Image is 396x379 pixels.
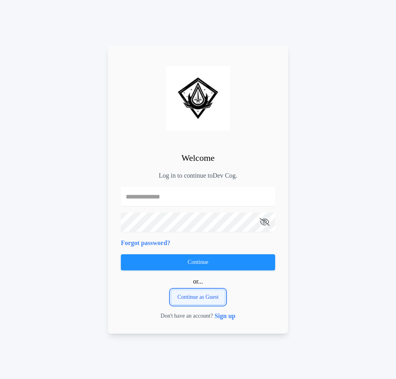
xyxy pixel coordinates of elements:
[193,277,203,286] p: or...
[121,254,275,270] button: Continue
[214,311,235,321] button: Sign up
[161,312,213,320] p: Don't have an account?
[121,238,170,248] button: Forgot password?
[171,290,226,305] button: Continue as Guest
[159,171,237,180] p: Log in to continue to Dev Cog .
[182,151,215,164] h2: Welcome
[166,66,230,130] img: logo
